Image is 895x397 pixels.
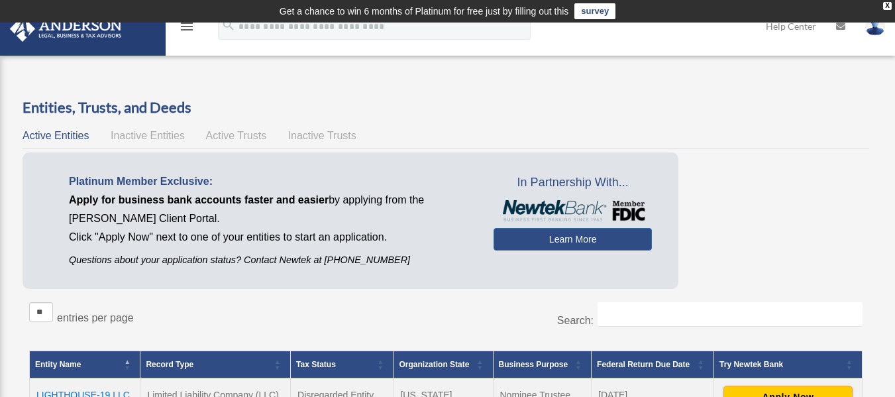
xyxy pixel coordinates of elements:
a: survey [574,3,615,19]
th: Entity Name: Activate to invert sorting [30,351,140,379]
a: menu [179,23,195,34]
th: Federal Return Due Date: Activate to sort [592,351,714,379]
th: Business Purpose: Activate to sort [493,351,592,379]
img: User Pic [865,17,885,36]
p: by applying from the [PERSON_NAME] Client Portal. [69,191,474,228]
p: Platinum Member Exclusive: [69,172,474,191]
span: Entity Name [35,360,81,369]
i: menu [179,19,195,34]
div: Get a chance to win 6 months of Platinum for free just by filling out this [280,3,569,19]
span: Record Type [146,360,193,369]
label: Search: [557,315,594,326]
label: entries per page [57,312,134,323]
span: Active Entities [23,130,89,141]
img: Anderson Advisors Platinum Portal [6,16,126,42]
img: NewtekBankLogoSM.png [500,200,645,221]
i: search [221,18,236,32]
span: Apply for business bank accounts faster and easier [69,194,329,205]
span: Active Trusts [206,130,267,141]
th: Record Type: Activate to sort [140,351,291,379]
th: Tax Status: Activate to sort [291,351,394,379]
span: Organization State [399,360,469,369]
a: Learn More [494,228,652,251]
th: Try Newtek Bank : Activate to sort [714,351,863,379]
span: Tax Status [296,360,336,369]
span: Inactive Entities [111,130,185,141]
div: Try Newtek Bank [719,357,842,372]
span: Inactive Trusts [288,130,356,141]
div: close [883,2,892,10]
span: Business Purpose [499,360,568,369]
p: Questions about your application status? Contact Newtek at [PHONE_NUMBER] [69,252,474,268]
span: Federal Return Due Date [597,360,690,369]
th: Organization State: Activate to sort [394,351,493,379]
p: Click "Apply Now" next to one of your entities to start an application. [69,228,474,247]
span: In Partnership With... [494,172,652,194]
h3: Entities, Trusts, and Deeds [23,97,869,118]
